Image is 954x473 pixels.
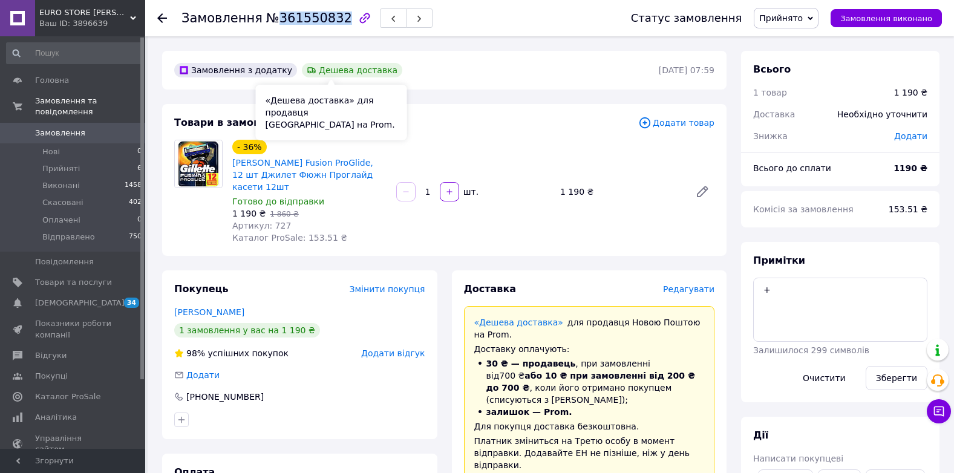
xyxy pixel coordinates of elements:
span: Скасовані [42,197,83,208]
li: , при замовленні від 700 ₴ , коли його отримано покупцем (списуються з [PERSON_NAME]); [474,357,705,406]
input: Пошук [6,42,143,64]
a: [PERSON_NAME] Fusion ProGlide, 12 шт Джилет Фюжн Проглайд касети 12шт [232,158,373,192]
span: Всього до сплати [753,163,831,173]
span: Відправлено [42,232,95,243]
a: [PERSON_NAME] [174,307,244,317]
span: Товари та послуги [35,277,112,288]
span: Товари в замовленні (1) [174,117,309,128]
span: Написати покупцеві [753,454,843,463]
span: Каталог ProSale [35,391,100,402]
textarea: + [753,278,927,342]
span: Всього [753,64,791,75]
button: Зберегти [866,366,927,390]
span: Замовлення та повідомлення [35,96,145,117]
span: 30 ₴ — продавець [486,359,576,368]
button: Замовлення виконано [831,9,942,27]
div: Для покупця доставка безкоштовна. [474,420,705,432]
img: Gillette Fusion ProGlide, 12 шт Джилет Фюжн Проглайд касети 12шт [175,140,222,188]
span: №361550832 [266,11,352,25]
span: Додати [186,370,220,380]
span: Покупець [174,283,229,295]
span: Відгуки [35,350,67,361]
span: 1458 [125,180,142,191]
span: Доставка [464,283,517,295]
time: [DATE] 07:59 [659,65,714,75]
span: 1 860 ₴ [270,210,298,218]
span: Прийняті [42,163,80,174]
div: Дешева доставка [302,63,402,77]
span: 153.51 ₴ [889,204,927,214]
div: Статус замовлення [631,12,742,24]
div: Повернутися назад [157,12,167,24]
span: Аналітика [35,412,77,423]
span: 402 [129,197,142,208]
span: Залишилося 299 символів [753,345,869,355]
span: Замовлення [181,11,263,25]
span: Додати відгук [361,348,425,358]
span: Доставка [753,109,795,119]
span: Готово до відправки [232,197,324,206]
span: або 10 ₴ при замовленні від 200 ₴ до 700 ₴ [486,371,695,393]
span: 0 [137,146,142,157]
span: Замовлення [35,128,85,139]
span: Каталог ProSale: 153.51 ₴ [232,233,347,243]
span: EURO STORE GILLETTE ORIGINAL [39,7,130,18]
div: 1 190 ₴ [894,86,927,99]
span: залишок — Prom. [486,407,572,417]
span: Повідомлення [35,256,94,267]
div: [PHONE_NUMBER] [185,391,265,403]
span: Дії [753,429,768,441]
span: 6 [137,163,142,174]
span: Виконані [42,180,80,191]
span: 98% [186,348,205,358]
span: 1 товар [753,88,787,97]
span: 34 [124,298,139,308]
span: Головна [35,75,69,86]
button: Чат з покупцем [927,399,951,423]
span: 750 [129,232,142,243]
b: 1190 ₴ [894,163,927,173]
div: «Дешева доставка» для продавця [GEOGRAPHIC_DATA] на Prom. [256,85,407,140]
div: Замовлення з додатку [174,63,297,77]
div: Доставку оплачують: [474,343,705,355]
span: Оплачені [42,215,80,226]
span: Прийнято [759,13,803,23]
div: - 36% [232,140,267,154]
div: для продавця Новою Поштою на Prom. [474,316,705,341]
span: Показники роботи компанії [35,318,112,340]
div: Платник зміниться на Третю особу в момент відправки. Додавайте ЕН не пізніше, ніж у день відправки. [474,435,705,471]
span: Змінити покупця [350,284,425,294]
span: [DEMOGRAPHIC_DATA] [35,298,125,308]
div: шт. [460,186,480,198]
div: 1 190 ₴ [555,183,685,200]
span: Покупці [35,371,68,382]
span: Редагувати [663,284,714,294]
div: 1 замовлення у вас на 1 190 ₴ [174,323,320,338]
div: Ваш ID: 3896639 [39,18,145,29]
span: Комісія за замовлення [753,204,854,214]
span: Примітки [753,255,805,266]
a: Редагувати [690,180,714,204]
div: успішних покупок [174,347,289,359]
div: Необхідно уточнити [830,101,935,128]
span: Додати товар [638,116,714,129]
span: Нові [42,146,60,157]
span: 1 190 ₴ [232,209,266,218]
span: Знижка [753,131,788,141]
button: Очистити [792,366,856,390]
span: Додати [894,131,927,141]
span: Артикул: 727 [232,221,291,230]
span: Управління сайтом [35,433,112,455]
a: «Дешева доставка» [474,318,563,327]
span: 0 [137,215,142,226]
span: Замовлення виконано [840,14,932,23]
